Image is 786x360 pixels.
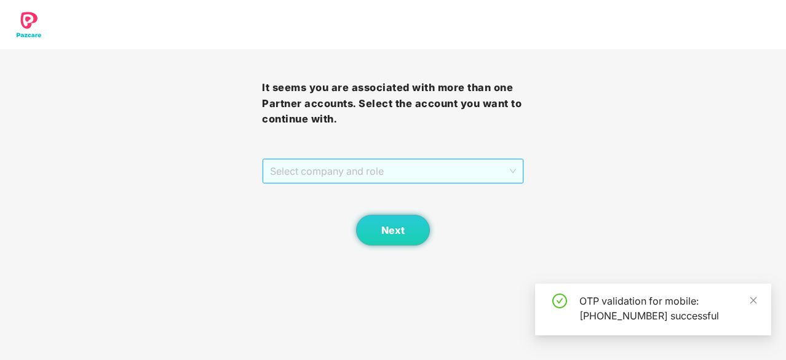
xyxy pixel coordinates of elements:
span: check-circle [552,294,567,308]
span: close [749,296,758,305]
span: Next [381,225,405,236]
div: OTP validation for mobile: [PHONE_NUMBER] successful [579,294,756,323]
h3: It seems you are associated with more than one Partner accounts. Select the account you want to c... [262,80,524,127]
span: Select company and role [270,159,516,183]
button: Next [356,215,430,246]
